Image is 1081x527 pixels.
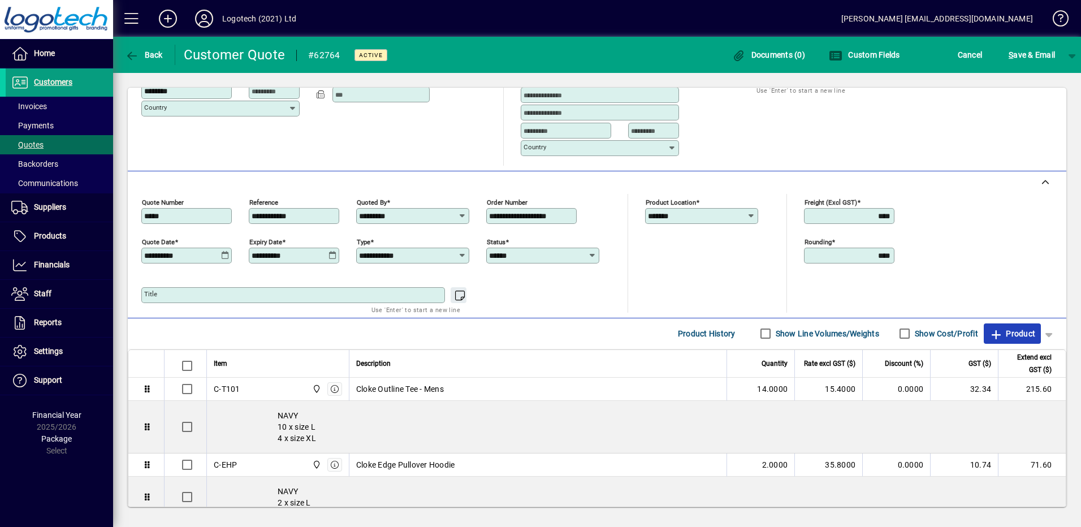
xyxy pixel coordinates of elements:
[729,45,808,65] button: Documents (0)
[804,357,855,370] span: Rate excl GST ($)
[841,10,1033,28] div: [PERSON_NAME] [EMAIL_ADDRESS][DOMAIN_NAME]
[6,193,113,222] a: Suppliers
[968,357,991,370] span: GST ($)
[6,309,113,337] a: Reports
[34,289,51,298] span: Staff
[646,198,696,206] mat-label: Product location
[34,318,62,327] span: Reports
[356,383,444,395] span: Cloke Outline Tee - Mens
[6,116,113,135] a: Payments
[862,378,930,401] td: 0.0000
[309,459,322,471] span: Central
[11,102,47,111] span: Invoices
[6,280,113,308] a: Staff
[356,459,455,470] span: Cloke Edge Pullover Hoodie
[308,46,340,64] div: #62764
[222,10,296,28] div: Logotech (2021) Ltd
[802,459,855,470] div: 35.8000
[122,45,166,65] button: Back
[829,50,900,59] span: Custom Fields
[150,8,186,29] button: Add
[487,198,527,206] mat-label: Order number
[357,237,370,245] mat-label: Type
[862,453,930,477] td: 0.0000
[1009,50,1013,59] span: S
[6,154,113,174] a: Backorders
[371,303,460,316] mat-hint: Use 'Enter' to start a new line
[6,135,113,154] a: Quotes
[11,140,44,149] span: Quotes
[34,347,63,356] span: Settings
[1044,2,1067,39] a: Knowledge Base
[214,459,237,470] div: C-EHP
[142,237,175,245] mat-label: Quote date
[144,290,157,298] mat-label: Title
[34,202,66,211] span: Suppliers
[757,383,788,395] span: 14.0000
[32,411,81,420] span: Financial Year
[913,328,978,339] label: Show Cost/Profit
[249,198,278,206] mat-label: Reference
[762,357,788,370] span: Quantity
[356,357,391,370] span: Description
[41,434,72,443] span: Package
[984,323,1041,344] button: Product
[955,45,985,65] button: Cancel
[11,179,78,188] span: Communications
[885,357,923,370] span: Discount (%)
[34,231,66,240] span: Products
[214,357,227,370] span: Item
[6,222,113,250] a: Products
[249,237,282,245] mat-label: Expiry date
[207,401,1066,453] div: NAVY 10 x size L 4 x size XL
[11,121,54,130] span: Payments
[998,453,1066,477] td: 71.60
[125,50,163,59] span: Back
[6,174,113,193] a: Communications
[802,383,855,395] div: 15.4000
[142,198,184,206] mat-label: Quote number
[826,45,903,65] button: Custom Fields
[756,84,845,97] mat-hint: Use 'Enter' to start a new line
[524,143,546,151] mat-label: Country
[184,46,286,64] div: Customer Quote
[214,383,240,395] div: C-T101
[1005,351,1052,376] span: Extend excl GST ($)
[359,51,383,59] span: Active
[11,159,58,169] span: Backorders
[805,198,857,206] mat-label: Freight (excl GST)
[6,40,113,68] a: Home
[487,237,505,245] mat-label: Status
[732,50,805,59] span: Documents (0)
[1009,46,1055,64] span: ave & Email
[1003,45,1061,65] button: Save & Email
[309,383,322,395] span: Central
[805,237,832,245] mat-label: Rounding
[989,325,1035,343] span: Product
[34,260,70,269] span: Financials
[34,49,55,58] span: Home
[207,477,1066,517] div: NAVY 2 x size L
[357,198,387,206] mat-label: Quoted by
[6,366,113,395] a: Support
[930,453,998,477] td: 10.74
[34,375,62,385] span: Support
[144,103,167,111] mat-label: Country
[673,323,740,344] button: Product History
[6,338,113,366] a: Settings
[930,378,998,401] td: 32.34
[6,97,113,116] a: Invoices
[762,459,788,470] span: 2.0000
[113,45,175,65] app-page-header-button: Back
[958,46,983,64] span: Cancel
[34,77,72,87] span: Customers
[6,251,113,279] a: Financials
[998,378,1066,401] td: 215.60
[186,8,222,29] button: Profile
[678,325,736,343] span: Product History
[773,328,879,339] label: Show Line Volumes/Weights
